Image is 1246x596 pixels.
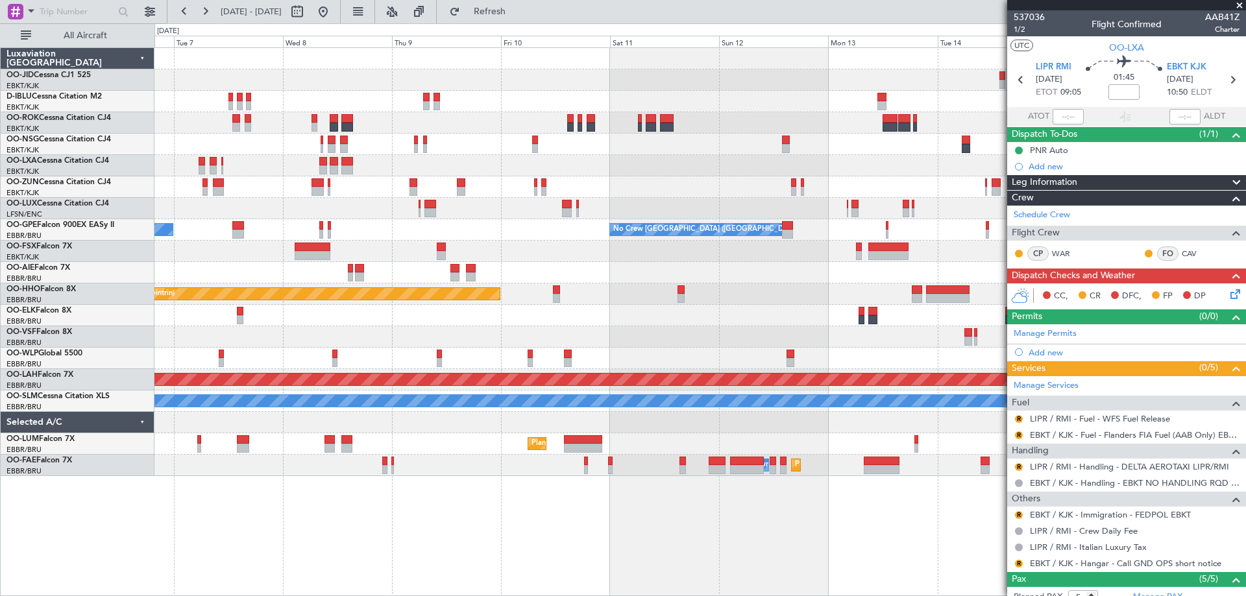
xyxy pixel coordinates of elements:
a: OO-VSFFalcon 8X [6,328,72,336]
a: LFSN/ENC [6,209,42,219]
a: LIPR / RMI - Italian Luxury Tax [1030,542,1147,553]
span: DFC, [1122,290,1142,303]
span: Dispatch Checks and Weather [1012,268,1135,283]
span: Flight Crew [1012,226,1060,241]
div: [DATE] [157,26,179,37]
span: Pax [1012,572,1026,587]
button: All Aircraft [14,25,141,46]
a: EBBR/BRU [6,231,42,241]
div: Sat 11 [610,36,719,47]
a: LIPR / RMI - Handling - DELTA AEROTAXI LIPR/RMI [1030,461,1229,472]
span: EBKT KJK [1167,61,1206,74]
div: Wed 8 [283,36,392,47]
a: OO-LUMFalcon 7X [6,435,75,443]
input: --:-- [1053,109,1084,125]
a: EBKT/KJK [6,81,39,91]
span: (0/5) [1199,361,1218,374]
button: R [1015,463,1023,471]
button: R [1015,415,1023,423]
span: OO-LAH [6,371,38,379]
a: EBBR/BRU [6,274,42,283]
a: OO-NSGCessna Citation CJ4 [6,136,111,143]
span: All Aircraft [34,31,137,40]
span: OO-ZUN [6,178,39,186]
span: OO-HHO [6,285,40,293]
span: OO-GPE [6,221,37,229]
div: Flight Confirmed [1092,18,1162,31]
a: LIPR / RMI - Fuel - WFS Fuel Release [1030,413,1170,424]
span: OO-JID [6,71,34,79]
span: D-IBLU [6,93,32,101]
span: OO-AIE [6,264,34,272]
span: FP [1163,290,1173,303]
a: EBKT / KJK - Hangar - Call GND OPS short notice [1030,558,1221,569]
a: WAR [1052,248,1081,259]
a: EBKT/KJK [6,252,39,262]
span: 537036 [1014,10,1045,24]
a: EBBR/BRU [6,381,42,390]
span: ALDT [1204,110,1225,123]
a: OO-LAHFalcon 7X [6,371,73,379]
div: Tue 14 [938,36,1047,47]
a: EBKT / KJK - Handling - EBKT NO HANDLING RQD FOR CJ [1030,477,1240,488]
div: Mon 13 [828,36,937,47]
div: Add new [1029,347,1240,358]
a: EBKT/KJK [6,145,39,155]
span: OO-NSG [6,136,39,143]
a: EBBR/BRU [6,466,42,476]
span: Services [1012,361,1045,376]
div: CP [1027,246,1049,261]
input: Trip Number [40,2,114,21]
span: OO-VSF [6,328,36,336]
button: Refresh [443,1,521,22]
a: Manage Services [1014,379,1079,392]
div: PNR Auto [1030,145,1068,156]
span: OO-FSX [6,243,36,250]
div: Planned Maint Melsbroek Air Base [795,455,909,475]
span: CR [1090,290,1101,303]
span: Crew [1012,191,1034,206]
span: (1/1) [1199,127,1218,141]
a: Manage Permits [1014,328,1077,340]
span: ELDT [1191,86,1212,99]
a: Schedule Crew [1014,209,1070,222]
button: R [1015,431,1023,439]
div: Planned Maint [GEOGRAPHIC_DATA] ([GEOGRAPHIC_DATA] National) [531,434,766,453]
span: DP [1194,290,1206,303]
span: OO-LUX [6,200,37,208]
div: Thu 9 [392,36,501,47]
span: Permits [1012,309,1042,324]
span: OO-WLP [6,350,38,357]
a: OO-JIDCessna CJ1 525 [6,71,91,79]
span: Handling [1012,444,1049,459]
button: R [1015,511,1023,519]
a: OO-WLPGlobal 5500 [6,350,82,357]
span: OO-LXA [1109,41,1144,54]
div: Sun 12 [719,36,828,47]
span: 09:05 [1060,86,1081,99]
a: EBKT/KJK [6,124,39,134]
a: CAV [1182,248,1211,259]
div: FO [1157,246,1179,261]
a: EBBR/BRU [6,402,42,412]
a: OO-FSXFalcon 7X [6,243,72,250]
button: UTC [1010,40,1033,51]
a: EBBR/BRU [6,359,42,369]
span: Refresh [463,7,517,16]
span: LIPR RMI [1036,61,1071,74]
span: OO-ELK [6,307,36,315]
span: [DATE] - [DATE] [221,6,282,18]
a: EBBR/BRU [6,338,42,348]
span: OO-SLM [6,392,38,400]
a: OO-ROKCessna Citation CJ4 [6,114,111,122]
span: Fuel [1012,396,1029,411]
span: OO-ROK [6,114,39,122]
div: Fri 10 [501,36,610,47]
a: EBKT / KJK - Fuel - Flanders FIA Fuel (AAB Only) EBKT / KJK [1030,429,1240,440]
a: EBBR/BRU [6,445,42,455]
span: [DATE] [1167,73,1193,86]
span: Dispatch To-Dos [1012,127,1077,142]
a: OO-SLMCessna Citation XLS [6,392,110,400]
span: 1/2 [1014,24,1045,35]
a: EBKT/KJK [6,188,39,198]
